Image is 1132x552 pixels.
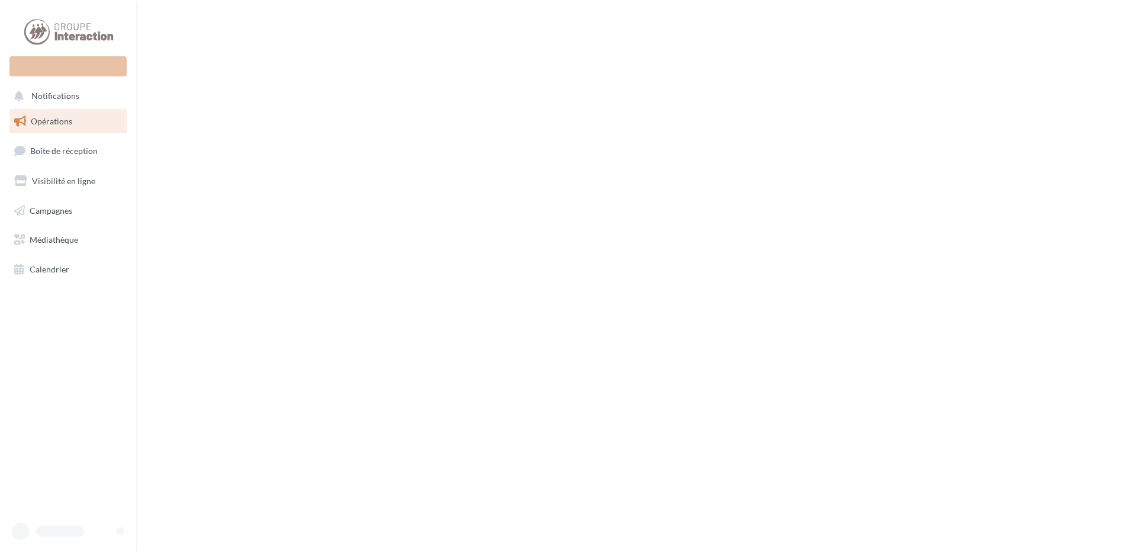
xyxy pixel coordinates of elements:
[30,146,98,156] span: Boîte de réception
[32,176,95,186] span: Visibilité en ligne
[7,169,129,194] a: Visibilité en ligne
[7,227,129,252] a: Médiathèque
[7,257,129,282] a: Calendrier
[31,91,79,101] span: Notifications
[7,138,129,163] a: Boîte de réception
[7,198,129,223] a: Campagnes
[31,116,72,126] span: Opérations
[30,235,78,245] span: Médiathèque
[30,205,72,215] span: Campagnes
[30,264,69,274] span: Calendrier
[9,56,127,76] div: Nouvelle campagne
[7,109,129,134] a: Opérations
